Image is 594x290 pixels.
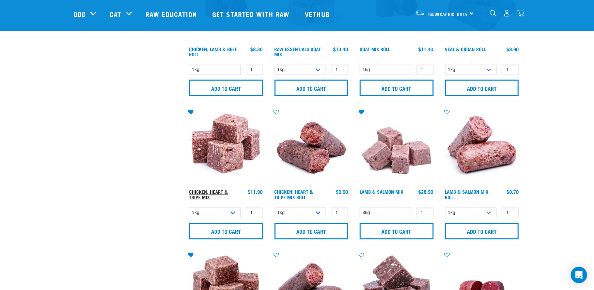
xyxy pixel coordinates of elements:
[74,9,86,19] a: Dog
[333,46,348,52] div: $13.40
[189,48,237,56] a: Chicken, Lamb & Beef Roll
[571,267,587,283] div: Open Intercom Messenger
[110,9,121,19] a: Cat
[417,208,434,218] input: 1
[490,10,496,16] img: home-icon-1@2x.png
[273,108,350,186] img: Chicken Heart Tripe Roll 01
[298,0,338,28] a: Vethub
[189,191,228,199] a: Chicken, Heart & Tripe Mix
[187,108,265,186] img: 1062 Chicken Heart Tripe Mix 01
[506,189,519,195] div: $8.70
[189,80,263,96] input: Add to cart
[360,48,390,50] a: Goat Mix Roll
[443,108,521,186] img: 1261 Lamb Salmon Roll 01
[189,223,263,240] input: Add to cart
[275,48,321,56] a: Raw Essentials Goat Mix
[331,65,348,75] input: 1
[360,223,434,240] input: Add to cart
[445,80,519,96] input: Add to cart
[139,0,205,28] a: Raw Education
[419,189,434,195] div: $28.90
[246,65,263,75] input: 1
[445,191,489,199] a: Lamb & Salmon Mix Roll
[331,208,348,218] input: 1
[205,0,298,28] a: Get started with Raw
[445,223,519,240] input: Add to cart
[417,65,434,75] input: 1
[445,48,486,50] a: Veal & Organ Roll
[360,80,434,96] input: Add to cart
[251,46,263,52] div: $8.30
[502,208,519,218] input: 1
[360,191,403,193] a: Lamb & Salmon Mix
[502,65,519,75] input: 1
[248,189,263,195] div: $11.90
[358,108,435,186] img: 1029 Lamb Salmon Mix 01
[517,10,525,17] img: home-icon@2x.png
[275,223,348,240] input: Add to cart
[275,80,348,96] input: Add to cart
[419,46,434,52] div: $11.40
[246,208,263,218] input: 1
[275,191,313,199] a: Chicken, Heart & Tripe Mix Roll
[415,10,424,16] img: van-moving.png
[503,10,511,17] img: user.png
[428,13,469,15] span: [GEOGRAPHIC_DATA]
[506,46,519,52] div: $8.90
[336,189,348,195] div: $9.90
